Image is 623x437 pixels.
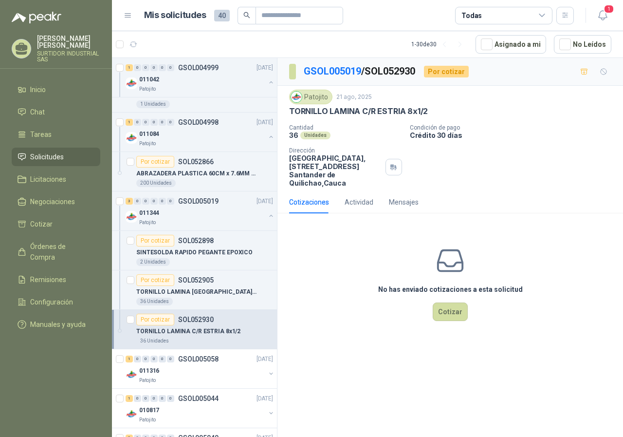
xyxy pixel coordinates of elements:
span: 40 [214,10,230,21]
p: Patojito [139,377,156,384]
div: 0 [142,395,149,402]
div: 1 Unidades [136,100,170,108]
p: / SOL052930 [304,64,416,79]
a: Por cotizarSOL052905TORNILLO LAMINA [GEOGRAPHIC_DATA] 8x3/436 Unidades [112,270,277,310]
a: Tareas [12,125,100,144]
a: 1 0 0 0 0 0 GSOL005044[DATE] Company Logo010817Patojito [126,393,275,424]
p: ABRAZADERA PLASTICA 60CM x 7.6MM ANCHA [136,169,257,178]
p: Patojito [139,85,156,93]
p: Patojito [139,219,156,227]
div: Por cotizar [424,66,469,77]
p: 011042 [139,75,159,84]
div: Por cotizar [136,314,174,325]
a: Licitaciones [12,170,100,189]
span: Manuales y ayuda [30,319,86,330]
p: [DATE] [257,63,273,73]
a: Negociaciones [12,192,100,211]
div: 0 [167,119,174,126]
div: 0 [167,356,174,362]
button: Cotizar [433,303,468,321]
a: Manuales y ayuda [12,315,100,334]
div: 0 [150,356,158,362]
a: Configuración [12,293,100,311]
div: 36 Unidades [136,337,173,345]
p: 011084 [139,130,159,139]
div: 0 [167,198,174,205]
p: Cantidad [289,124,402,131]
div: 0 [142,356,149,362]
div: 0 [134,64,141,71]
div: 1 [126,119,133,126]
div: 0 [150,119,158,126]
div: Por cotizar [136,156,174,168]
a: Remisiones [12,270,100,289]
span: Configuración [30,297,73,307]
div: 1 [126,64,133,71]
div: 36 Unidades [136,298,173,305]
div: 0 [142,64,149,71]
div: 0 [159,198,166,205]
div: 0 [134,119,141,126]
div: 1 [126,395,133,402]
img: Company Logo [126,77,137,89]
p: TORNILLO LAMINA C/R ESTRIA 8x1/2 [289,106,428,116]
h1: Mis solicitudes [144,8,206,22]
div: 0 [142,198,149,205]
div: 0 [167,64,174,71]
span: Órdenes de Compra [30,241,91,263]
p: [PERSON_NAME] [PERSON_NAME] [37,35,100,49]
p: 011344 [139,209,159,218]
a: Por cotizarSOL052930TORNILLO LAMINA C/R ESTRIA 8x1/236 Unidades [112,310,277,349]
a: 1 0 0 0 0 0 GSOL004998[DATE] Company Logo011084Patojito [126,116,275,148]
p: 36 [289,131,298,139]
p: [GEOGRAPHIC_DATA], [STREET_ADDRESS] Santander de Quilichao , Cauca [289,154,382,187]
img: Logo peakr [12,12,61,23]
span: Tareas [30,129,52,140]
p: SOL052905 [178,277,214,284]
span: Inicio [30,84,46,95]
img: Company Logo [291,92,302,102]
div: Patojito [289,90,332,104]
img: Company Logo [126,369,137,380]
div: 0 [159,119,166,126]
a: Chat [12,103,100,121]
div: 0 [150,198,158,205]
p: [DATE] [257,118,273,127]
div: 0 [134,198,141,205]
div: Unidades [300,132,330,139]
p: TORNILLO LAMINA C/R ESTRIA 8x1/2 [136,327,240,336]
div: 0 [134,356,141,362]
p: 21 ago, 2025 [336,93,372,102]
p: Condición de pago [410,124,619,131]
div: 0 [134,395,141,402]
a: 3 0 0 0 0 0 GSOL005019[DATE] Company Logo011344Patojito [126,195,275,227]
p: [DATE] [257,197,273,206]
div: Por cotizar [136,235,174,247]
span: Chat [30,107,45,117]
div: 0 [159,395,166,402]
div: 2 Unidades [136,258,170,266]
div: 0 [142,119,149,126]
div: 0 [150,64,158,71]
span: Cotizar [30,219,53,229]
div: Mensajes [389,197,419,208]
div: 0 [159,356,166,362]
button: 1 [594,7,611,24]
h3: No has enviado cotizaciones a esta solicitud [378,284,523,295]
img: Company Logo [126,132,137,144]
p: Patojito [139,416,156,424]
div: 0 [167,395,174,402]
span: search [243,12,250,19]
p: [DATE] [257,394,273,403]
a: Órdenes de Compra [12,237,100,266]
a: Por cotizarSOL052866ABRAZADERA PLASTICA 60CM x 7.6MM ANCHA200 Unidades [112,152,277,191]
button: No Leídos [554,35,611,54]
a: 1 0 0 0 0 0 GSOL004999[DATE] Company Logo011042Patojito [126,62,275,93]
p: SOL052898 [178,237,214,244]
p: Dirección [289,147,382,154]
div: Cotizaciones [289,197,329,208]
img: Company Logo [126,408,137,420]
div: Todas [461,10,482,21]
p: GSOL005044 [178,395,219,402]
a: Inicio [12,80,100,99]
